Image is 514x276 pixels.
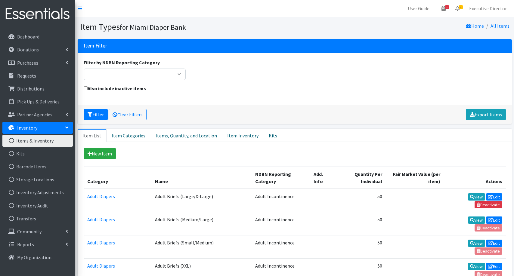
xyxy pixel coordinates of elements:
[17,241,34,247] p: Reports
[491,23,509,29] a: All Items
[466,109,506,120] a: Export Items
[486,240,502,247] a: Edit
[459,5,463,9] span: 3
[2,31,73,43] a: Dashboard
[2,251,73,263] a: My Organization
[2,70,73,82] a: Requests
[335,189,386,212] td: 50
[252,167,310,189] th: NDBN Reporting Category
[87,263,115,269] a: Adult Diapers
[17,86,45,92] p: Distributions
[2,148,73,160] a: Kits
[445,5,449,9] span: 1
[444,167,506,189] th: Actions
[486,193,502,201] a: Edit
[84,43,107,49] h3: Item Filter
[451,2,464,14] a: 3
[468,216,485,224] a: View
[252,189,310,212] td: Adult Incontinence
[2,109,73,121] a: Partner Agencies
[17,254,51,260] p: My Organization
[151,167,252,189] th: Name
[2,83,73,95] a: Distributions
[468,193,485,201] a: View
[17,112,52,118] p: Partner Agencies
[2,57,73,69] a: Purchases
[151,189,252,212] td: Adult Briefs (Large/X-Large)
[335,235,386,259] td: 50
[17,47,39,53] p: Donations
[252,235,310,259] td: Adult Incontinence
[150,129,222,142] a: Items, Quantity, and Location
[2,44,73,56] a: Donations
[87,216,115,222] a: Adult Diapers
[84,148,116,159] a: New Item
[486,216,502,224] a: Edit
[84,85,146,92] label: Also include inactive items
[87,193,115,199] a: Adult Diapers
[475,201,502,208] a: Deactivate
[84,167,151,189] th: Category
[17,125,37,131] p: Inventory
[2,213,73,225] a: Transfers
[466,23,484,29] a: Home
[17,73,36,79] p: Requests
[335,212,386,235] td: 50
[2,186,73,198] a: Inventory Adjustments
[84,109,108,120] button: Filter
[264,129,282,142] a: Kits
[151,235,252,259] td: Adult Briefs (Small/Medium)
[2,225,73,238] a: Community
[2,96,73,108] a: Pick Ups & Deliveries
[120,23,186,32] small: for Miami Diaper Bank
[78,129,107,142] a: Item List
[437,2,451,14] a: 1
[486,263,502,270] a: Edit
[107,129,150,142] a: Item Categories
[310,167,335,189] th: Add. Info
[84,86,88,90] input: Also include inactive items
[2,200,73,212] a: Inventory Audit
[2,173,73,186] a: Storage Locations
[17,228,42,235] p: Community
[2,135,73,147] a: Items & Inventory
[222,129,264,142] a: Item Inventory
[80,22,293,32] h1: Item Types
[84,59,160,66] label: Filter by NDBN Reporting Category
[17,34,39,40] p: Dashboard
[464,2,512,14] a: Executive Director
[2,238,73,250] a: Reports
[2,4,73,24] img: HumanEssentials
[335,167,386,189] th: Quantity Per Individual
[468,263,485,270] a: View
[2,122,73,134] a: Inventory
[87,240,115,246] a: Adult Diapers
[17,99,60,105] p: Pick Ups & Deliveries
[468,240,485,247] a: View
[17,60,38,66] p: Purchases
[151,212,252,235] td: Adult Briefs (Medium/Large)
[109,109,147,120] a: Clear Filters
[386,167,444,189] th: Fair Market Value (per item)
[2,161,73,173] a: Barcode Items
[252,212,310,235] td: Adult Incontinence
[403,2,434,14] a: User Guide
